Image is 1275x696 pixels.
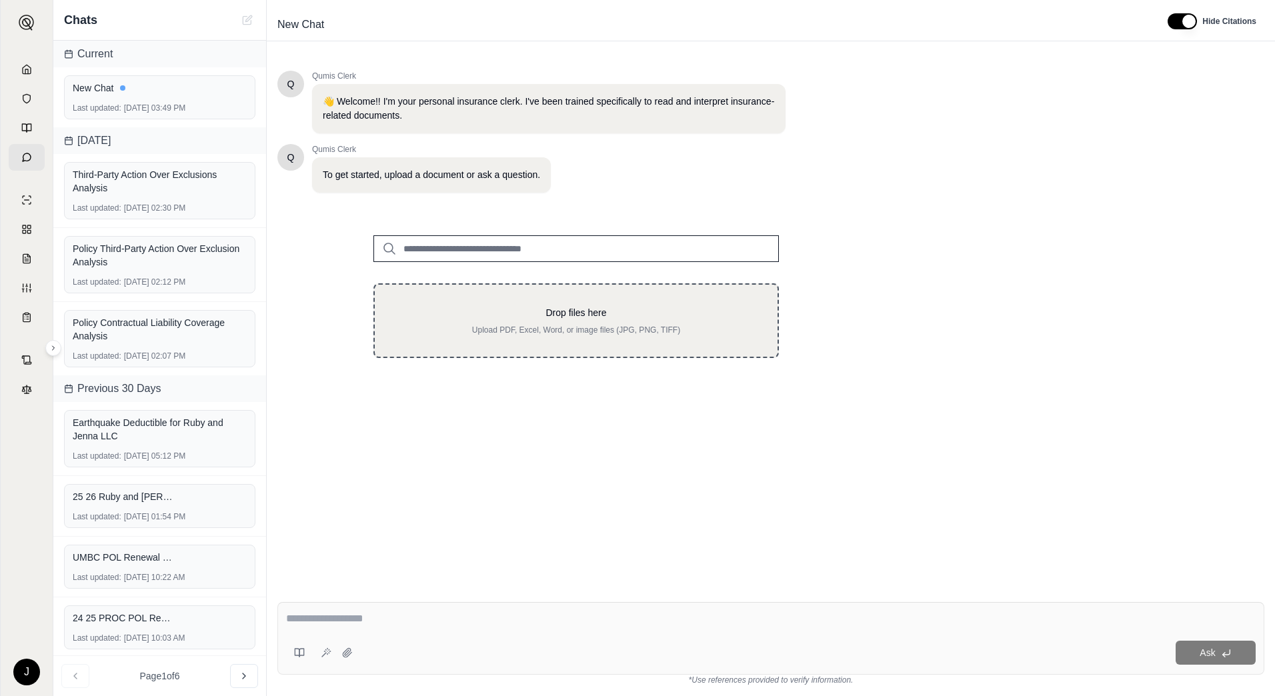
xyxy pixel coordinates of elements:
[73,81,247,95] div: New Chat
[73,203,121,213] span: Last updated:
[73,511,247,522] div: [DATE] 01:54 PM
[9,56,45,83] a: Home
[73,242,247,269] div: Policy Third-Party Action Over Exclusion Analysis
[53,375,266,402] div: Previous 30 Days
[140,669,180,683] span: Page 1 of 6
[73,168,247,195] div: Third-Party Action Over Exclusions Analysis
[73,633,121,643] span: Last updated:
[1202,16,1256,27] span: Hide Citations
[1176,641,1256,665] button: Ask
[45,340,61,356] button: Expand sidebar
[1200,647,1215,658] span: Ask
[73,611,173,625] span: 24 25 PROC POL Renewal Image.pdf
[73,416,247,443] div: Earthquake Deductible for Ruby and Jenna LLC
[9,115,45,141] a: Prompt Library
[9,245,45,272] a: Claim Coverage
[396,306,756,319] p: Drop files here
[9,144,45,171] a: Chat
[73,451,247,461] div: [DATE] 05:12 PM
[9,304,45,331] a: Coverage Table
[312,144,551,155] span: Qumis Clerk
[277,675,1264,685] div: *Use references provided to verify information.
[272,14,1152,35] div: Edit Title
[73,351,121,361] span: Last updated:
[239,12,255,28] button: New Chat
[73,511,121,522] span: Last updated:
[9,347,45,373] a: Contract Analysis
[73,451,121,461] span: Last updated:
[9,187,45,213] a: Single Policy
[73,633,247,643] div: [DATE] 10:03 AM
[73,490,173,503] span: 25 26 Ruby and [PERSON_NAME].pdf
[73,277,247,287] div: [DATE] 02:12 PM
[272,14,329,35] span: New Chat
[19,15,35,31] img: Expand sidebar
[73,103,247,113] div: [DATE] 03:49 PM
[396,325,756,335] p: Upload PDF, Excel, Word, or image files (JPG, PNG, TIFF)
[323,168,540,182] p: To get started, upload a document or ask a question.
[73,103,121,113] span: Last updated:
[53,41,266,67] div: Current
[9,216,45,243] a: Policy Comparisons
[73,277,121,287] span: Last updated:
[53,127,266,154] div: [DATE]
[287,77,295,91] span: Hello
[73,351,247,361] div: [DATE] 02:07 PM
[9,275,45,301] a: Custom Report
[73,572,247,583] div: [DATE] 10:22 AM
[312,71,786,81] span: Qumis Clerk
[13,9,40,36] button: Expand sidebar
[73,316,247,343] div: Policy Contractual Liability Coverage Analysis
[287,151,295,164] span: Hello
[9,376,45,403] a: Legal Search Engine
[9,85,45,112] a: Documents Vault
[323,95,775,123] p: 👋 Welcome!! I'm your personal insurance clerk. I've been trained specifically to read and interpr...
[73,551,173,564] span: UMBC POL Renewal Image.pdf
[73,203,247,213] div: [DATE] 02:30 PM
[13,659,40,685] div: J
[64,11,97,29] span: Chats
[73,572,121,583] span: Last updated:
